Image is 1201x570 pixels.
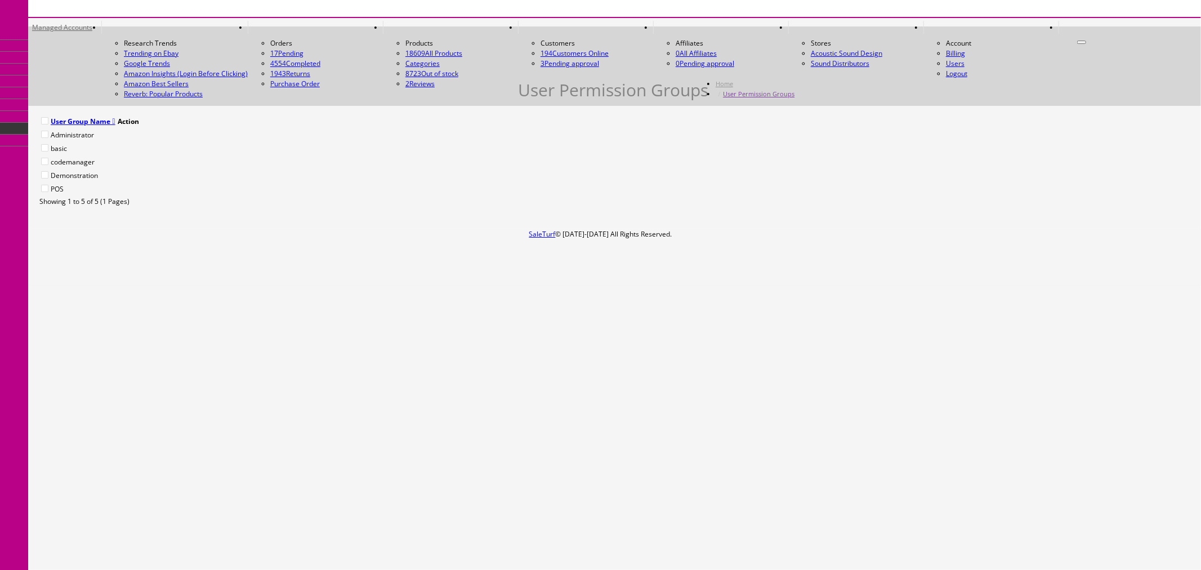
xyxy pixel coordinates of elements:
[124,59,248,69] a: Google Trends
[270,59,286,68] span: 4554
[676,59,734,68] a: 0Pending approval
[405,48,462,58] a: 18609All Products
[541,48,552,58] span: 194
[518,85,708,95] h1: User Permission Groups
[124,38,248,48] li: Research Trends
[529,229,556,239] a: SaleTurf
[405,69,421,78] span: 8723
[50,129,116,141] td: Administrator
[946,59,965,68] a: Users
[39,197,1190,207] div: Showing 1 to 5 of 5 (1 Pages)
[541,48,609,58] a: 194Customers Online
[811,38,923,48] li: Stores
[270,69,310,78] a: 1943Returns
[270,48,278,58] span: 17
[50,142,116,155] td: basic
[946,48,965,58] a: Billing
[541,38,653,48] li: Customers
[676,59,680,68] span: 0
[124,79,248,89] a: Amazon Best Sellers
[541,59,599,68] a: 3Pending approval
[405,48,425,58] span: 18609
[50,156,116,168] td: codemanager
[405,69,458,78] a: 8723Out of stock
[405,79,435,88] a: 2Reviews
[723,90,794,98] a: User Permission Groups
[405,59,440,68] a: Categories
[811,59,869,68] a: Sound Distributors
[811,48,882,58] a: Acoustic Sound Design
[676,48,717,58] a: 0All Affiliates
[946,69,967,78] a: Logout
[716,79,733,88] a: Home
[270,59,320,68] a: 4554Completed
[1059,21,1077,34] a: HELP
[51,117,115,126] a: User Group Name
[270,48,383,59] a: 17Pending
[405,79,409,88] span: 2
[270,79,320,88] a: Purchase Order
[50,183,116,195] td: POS
[117,115,140,128] td: Action
[124,89,248,99] a: Reverb: Popular Products
[676,38,788,48] li: Affiliates
[405,38,518,48] li: Products
[270,38,383,48] li: Orders
[676,48,680,58] span: 0
[541,59,544,68] span: 3
[23,21,101,34] a: Managed Accounts
[124,69,248,79] a: Amazon Insights (Login Before Clicking)
[50,170,116,182] td: Demonstration
[270,69,286,78] span: 1943
[124,48,248,59] a: Trending on Ebay
[946,38,1059,48] li: Account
